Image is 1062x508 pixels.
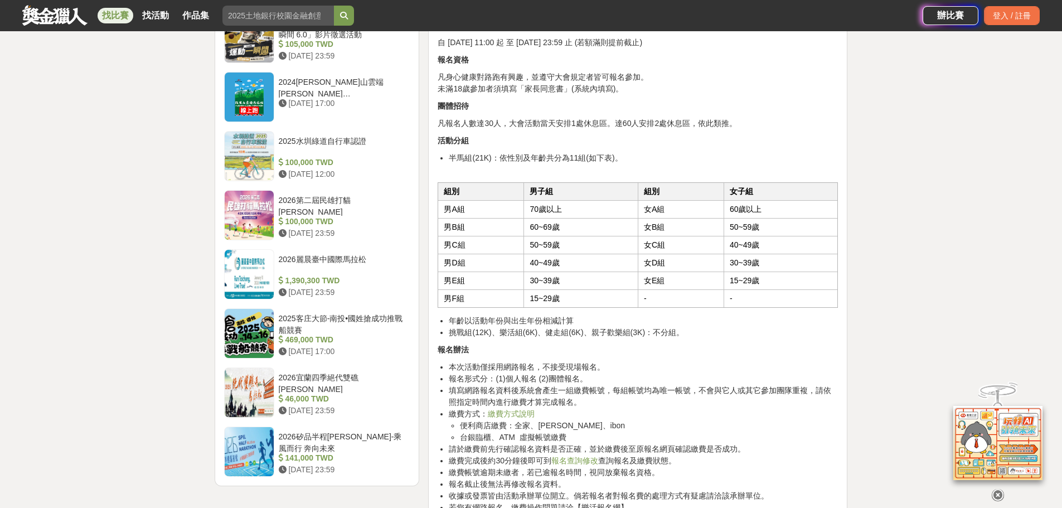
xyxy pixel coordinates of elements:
a: 2025水圳綠道自行車認證 100,000 TWD [DATE] 12:00 [224,131,410,181]
div: 1,390,300 TWD [279,275,406,287]
li: 本次活動僅採用網路報名，不接受現場報名。 [449,361,838,373]
div: [DATE] 17:00 [279,98,406,109]
strong: 活動分組 [438,136,469,145]
a: 辦比賽 [923,6,978,25]
div: 登入 / 註冊 [984,6,1040,25]
a: 作品集 [178,8,214,23]
li: 報名形式分：(1)個人報名 (2)團體報名。 [449,373,838,385]
li: 半馬組(21K)：依性別及年齡共分為11組(如下表)。 [449,152,838,176]
div: [DATE] 23:59 [279,228,406,239]
div: 2025水圳綠道自行車認證 [279,136,406,157]
a: 2025客庄大節-南投•國姓搶成功推戰船競賽 469,000 TWD [DATE] 17:00 [224,308,410,359]
td: 男F組 [438,290,524,308]
td: 15~29歲 [724,272,838,290]
div: 2026宜蘭四季絕代雙礁[PERSON_NAME] [279,372,406,393]
div: 2025客庄大節-南投•國姓搶成功推戰船競賽 [279,313,406,334]
img: d2146d9a-e6f6-4337-9592-8cefde37ba6b.png [953,406,1042,480]
a: 2026麗晨臺中國際馬拉松 1,390,300 TWD [DATE] 23:59 [224,249,410,299]
a: 2026第二屆民雄打貓[PERSON_NAME] 100,000 TWD [DATE] 23:59 [224,190,410,240]
div: 105,000 TWD [279,38,406,50]
strong: 報名辦法 [438,345,469,354]
td: 男D組 [438,254,524,272]
a: 2024[PERSON_NAME]山雲端[PERSON_NAME][GEOGRAPHIC_DATA]跑 [DATE] 17:00 [224,72,410,122]
li: 請於繳費前先行確認報名資料是否正確，並於繳費後至原報名網頁確認繳費是否成功。 [449,443,838,455]
li: 繳費方式： [449,408,838,443]
div: 469,000 TWD [279,334,406,346]
li: 繳費完成後約30分鐘後即可到 查詢報名及繳費狀態。 [449,455,838,467]
strong: 女子組 [730,187,753,196]
td: 女B組 [638,219,724,236]
div: 2024[PERSON_NAME]山雲端[PERSON_NAME][GEOGRAPHIC_DATA]跑 [279,76,406,98]
p: 凡報名人數達30人，大會活動當天安排1處休息區。達60人安排2處休息區，依此類推。 [438,118,838,129]
a: 中華民國大專院校體育總會「運動一瞬間 6.0」影片徵選活動 105,000 TWD [DATE] 23:59 [224,13,410,63]
a: 報名查詢修改 [551,456,598,465]
div: [DATE] 23:59 [279,464,406,476]
a: 2026宜蘭四季絕代雙礁[PERSON_NAME] 46,000 TWD [DATE] 23:59 [224,367,410,418]
div: 2026第二屆民雄打貓[PERSON_NAME] [279,195,406,216]
div: 2026矽品半程[PERSON_NAME]-乘風而行 奔向未來 [279,431,406,452]
li: 便利商店繳費：全家、[PERSON_NAME]、ibon [460,420,838,432]
td: 女E組 [638,272,724,290]
div: [DATE] 12:00 [279,168,406,180]
td: 男C組 [438,236,524,254]
strong: 男子組 [530,187,553,196]
td: 30~39歲 [724,254,838,272]
td: 男B組 [438,219,524,236]
a: 2026矽品半程[PERSON_NAME]-乘風而行 奔向未來 141,000 TWD [DATE] 23:59 [224,427,410,477]
td: 40~49歲 [724,236,838,254]
strong: 組別 [444,187,459,196]
td: 50~59歲 [724,219,838,236]
td: 女D組 [638,254,724,272]
td: 男A組 [438,201,524,219]
td: 70歲以上 [524,201,638,219]
div: 100,000 TWD [279,157,406,168]
li: 挑戰組(12K)、樂活組(6K)、健走組(6K)、親子歡樂組(3K)：不分組。 [449,327,838,338]
div: 141,000 TWD [279,452,406,464]
li: 台銀臨櫃、ATM 虛擬帳號繳費 [460,432,838,443]
td: 女A組 [638,201,724,219]
li: 填寫網路報名資料後系統會產生一組繳費帳號，每組帳號均為唯一帳號，不會與它人或其它參加團隊重複，請依照指定時間內進行繳費才算完成報名。 [449,385,838,408]
div: [DATE] 23:59 [279,405,406,417]
li: 報名截止後無法再修改報名資料。 [449,478,838,490]
td: 30~39歲 [524,272,638,290]
td: 60~69歲 [524,219,638,236]
input: 2025土地銀行校園金融創意挑戰賽：從你出發 開啟智慧金融新頁 [222,6,334,26]
td: 女C組 [638,236,724,254]
li: 年齡以活動年份與出生年份相減計算 [449,315,838,327]
p: 自 [DATE] 11:00 起 至 [DATE] 23:59 止 (若額滿則提前截止) [438,37,838,49]
td: 男E組 [438,272,524,290]
td: 50~59歲 [524,236,638,254]
a: 找比賽 [98,8,133,23]
td: 60歲以上 [724,201,838,219]
td: 15~29歲 [524,290,638,308]
li: 收據或發票皆由活動承辦單位開立。倘若報名者對報名費的處理方式有疑慮請洽該承辦單位。 [449,490,838,502]
div: 2026麗晨臺中國際馬拉松 [279,254,406,275]
td: - [724,290,838,308]
p: 凡身心健康對路跑有興趣，並遵守大會規定者皆可報名參加。 未滿18歲參加者須填寫「家長同意書」(系統內填寫)。 [438,71,838,95]
td: - [638,290,724,308]
div: [DATE] 17:00 [279,346,406,357]
a: 繳費方式說明 [488,409,535,418]
li: 繳費帳號逾期未繳者，若已逾報名時間，視同放棄報名資格。 [449,467,838,478]
div: [DATE] 23:59 [279,50,406,62]
strong: 報名資格 [438,55,469,64]
div: 46,000 TWD [279,393,406,405]
strong: 團體招待 [438,101,469,110]
td: 40~49歲 [524,254,638,272]
div: [DATE] 23:59 [279,287,406,298]
div: 100,000 TWD [279,216,406,228]
a: 找活動 [138,8,173,23]
strong: 組別 [644,187,659,196]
